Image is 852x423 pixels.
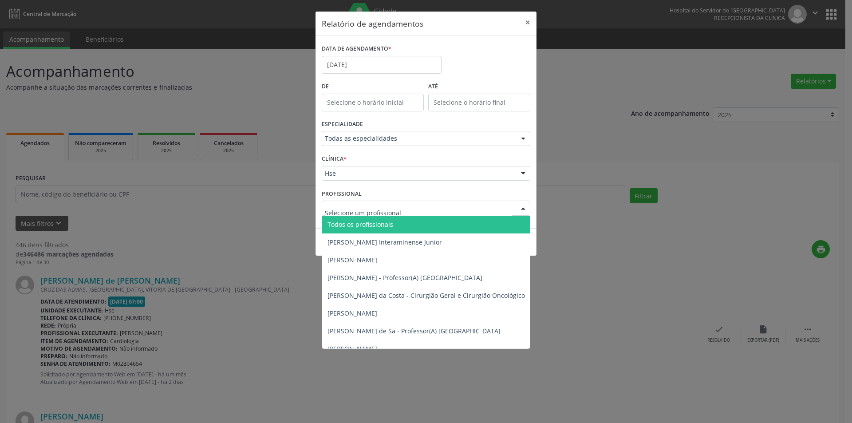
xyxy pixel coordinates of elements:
[519,12,536,33] button: Close
[322,94,424,111] input: Selecione o horário inicial
[428,80,530,94] label: ATÉ
[327,344,377,353] span: [PERSON_NAME]
[325,169,512,178] span: Hse
[322,56,442,74] input: Selecione uma data ou intervalo
[327,238,442,246] span: [PERSON_NAME] Interaminense Junior
[327,220,393,229] span: Todos os profissionais
[322,80,424,94] label: De
[428,94,530,111] input: Selecione o horário final
[322,42,391,56] label: DATA DE AGENDAMENTO
[322,187,362,201] label: PROFISSIONAL
[322,18,423,29] h5: Relatório de agendamentos
[327,327,501,335] span: [PERSON_NAME] de Sa - Professor(A) [GEOGRAPHIC_DATA]
[327,256,377,264] span: [PERSON_NAME]
[322,118,363,131] label: ESPECIALIDADE
[322,152,347,166] label: CLÍNICA
[327,291,525,300] span: [PERSON_NAME] da Costa - Cirurgião Geral e Cirurgião Oncológico
[327,309,377,317] span: [PERSON_NAME]
[325,204,512,221] input: Selecione um profissional
[325,134,512,143] span: Todas as especialidades
[327,273,482,282] span: [PERSON_NAME] - Professor(A) [GEOGRAPHIC_DATA]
